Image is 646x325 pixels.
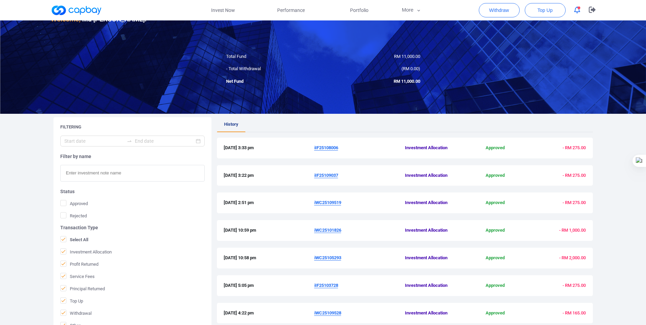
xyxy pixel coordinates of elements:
[314,255,341,260] u: iWC25105293
[224,172,314,179] span: [DATE] 3:22 pm
[60,165,205,182] input: Enter investment note name
[60,200,88,207] span: Approved
[60,310,92,316] span: Withdrawal
[405,199,465,206] span: Investment Allocation
[64,137,124,145] input: Start date
[314,173,338,178] u: iIF25109037
[537,7,552,14] span: Top Up
[350,6,368,14] span: Portfolio
[394,79,420,84] span: RM 11,000.00
[465,227,525,234] span: Approved
[559,255,586,260] span: - RM 2,000.00
[405,282,465,289] span: Investment Allocation
[465,199,525,206] span: Approved
[314,200,341,205] u: iWC25109519
[405,254,465,262] span: Investment Allocation
[221,78,323,85] div: Net Fund
[277,6,305,14] span: Performance
[60,248,112,255] span: Investment Allocation
[323,65,425,73] div: ( )
[224,282,314,289] span: [DATE] 5:05 pm
[60,285,105,292] span: Principal Returned
[60,124,81,130] h5: Filtering
[127,138,132,144] span: swap-right
[224,144,314,152] span: [DATE] 3:33 pm
[224,227,314,234] span: [DATE] 10:59 pm
[224,254,314,262] span: [DATE] 10:58 pm
[60,261,98,267] span: Profit Returned
[563,310,586,315] span: - RM 165.00
[314,145,338,150] u: iIF25108006
[479,3,520,17] button: Withdraw
[525,3,566,17] button: Top Up
[405,227,465,234] span: Investment Allocation
[465,172,525,179] span: Approved
[405,172,465,179] span: Investment Allocation
[314,283,338,288] u: iIF25103728
[60,236,88,243] span: Select All
[563,200,586,205] span: - RM 275.00
[135,137,194,145] input: End date
[221,53,323,60] div: Total Fund
[224,199,314,206] span: [DATE] 2:51 pm
[60,225,205,231] h5: Transaction Type
[221,65,323,73] div: - Total Withdrawal
[559,228,586,233] span: - RM 1,000.00
[127,138,132,144] span: to
[405,310,465,317] span: Investment Allocation
[314,228,341,233] u: iWC25101826
[465,144,525,152] span: Approved
[224,310,314,317] span: [DATE] 4:22 pm
[314,310,341,315] u: iWC25109528
[465,282,525,289] span: Approved
[60,297,83,304] span: Top Up
[60,188,205,195] h5: Status
[60,212,87,219] span: Rejected
[563,283,586,288] span: - RM 275.00
[465,254,525,262] span: Approved
[465,310,525,317] span: Approved
[405,144,465,152] span: Investment Allocation
[224,122,238,127] span: History
[60,273,95,280] span: Service Fees
[60,153,205,159] h5: Filter by name
[563,173,586,178] span: - RM 275.00
[563,145,586,150] span: - RM 275.00
[51,15,80,23] span: Welcome,
[403,66,419,71] span: RM 0.00
[394,54,420,59] span: RM 11,000.00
